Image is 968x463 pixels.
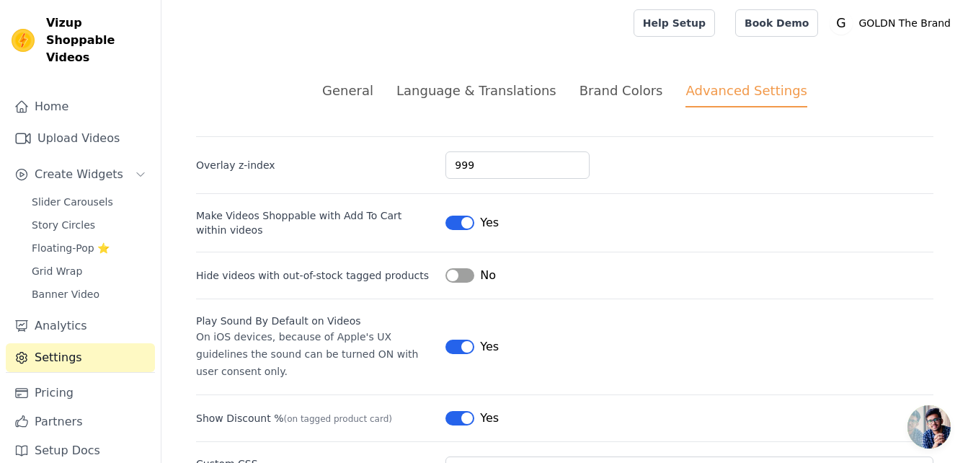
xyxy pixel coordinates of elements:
a: Help Setup [634,9,715,37]
span: Create Widgets [35,166,123,183]
div: Advanced Settings [685,81,807,107]
span: Yes [480,338,499,356]
span: Yes [480,214,499,231]
a: Slider Carousels [23,192,155,212]
a: Banner Video [23,284,155,304]
a: Home [6,92,155,121]
button: Yes [445,338,499,356]
span: Yes [480,410,499,427]
span: Banner Video [32,287,99,301]
div: Brand Colors [580,81,663,100]
a: Book Demo [735,9,818,37]
button: G GOLDN The Brand [830,10,956,36]
label: Overlay z-index [196,158,434,172]
div: General [322,81,373,100]
button: No [445,267,496,284]
button: Yes [445,214,499,231]
label: Show Discount % [196,411,434,425]
label: Make Videos Shoppable with Add To Cart within videos [196,208,434,237]
a: Upload Videos [6,124,155,153]
span: Story Circles [32,218,95,232]
span: On iOS devices, because of Apple's UX guidelines the sound can be turned ON with user consent only. [196,331,418,377]
a: Partners [6,407,155,436]
img: Vizup [12,29,35,52]
a: Analytics [6,312,155,340]
a: Settings [6,343,155,372]
span: (on tagged product card) [283,414,392,424]
label: Hide videos with out-of-stock tagged products [196,268,434,283]
span: No [480,267,496,284]
a: Floating-Pop ⭐ [23,238,155,258]
div: Open chat [907,405,951,449]
a: Pricing [6,379,155,407]
div: Language & Translations [396,81,556,100]
a: Story Circles [23,215,155,235]
text: G [837,16,846,30]
span: Floating-Pop ⭐ [32,241,110,255]
span: Slider Carousels [32,195,113,209]
button: Create Widgets [6,160,155,189]
button: Yes [445,410,499,427]
a: Grid Wrap [23,261,155,281]
div: Play Sound By Default on Videos [196,314,434,328]
span: Grid Wrap [32,264,82,278]
p: GOLDN The Brand [853,10,956,36]
span: Vizup Shoppable Videos [46,14,149,66]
